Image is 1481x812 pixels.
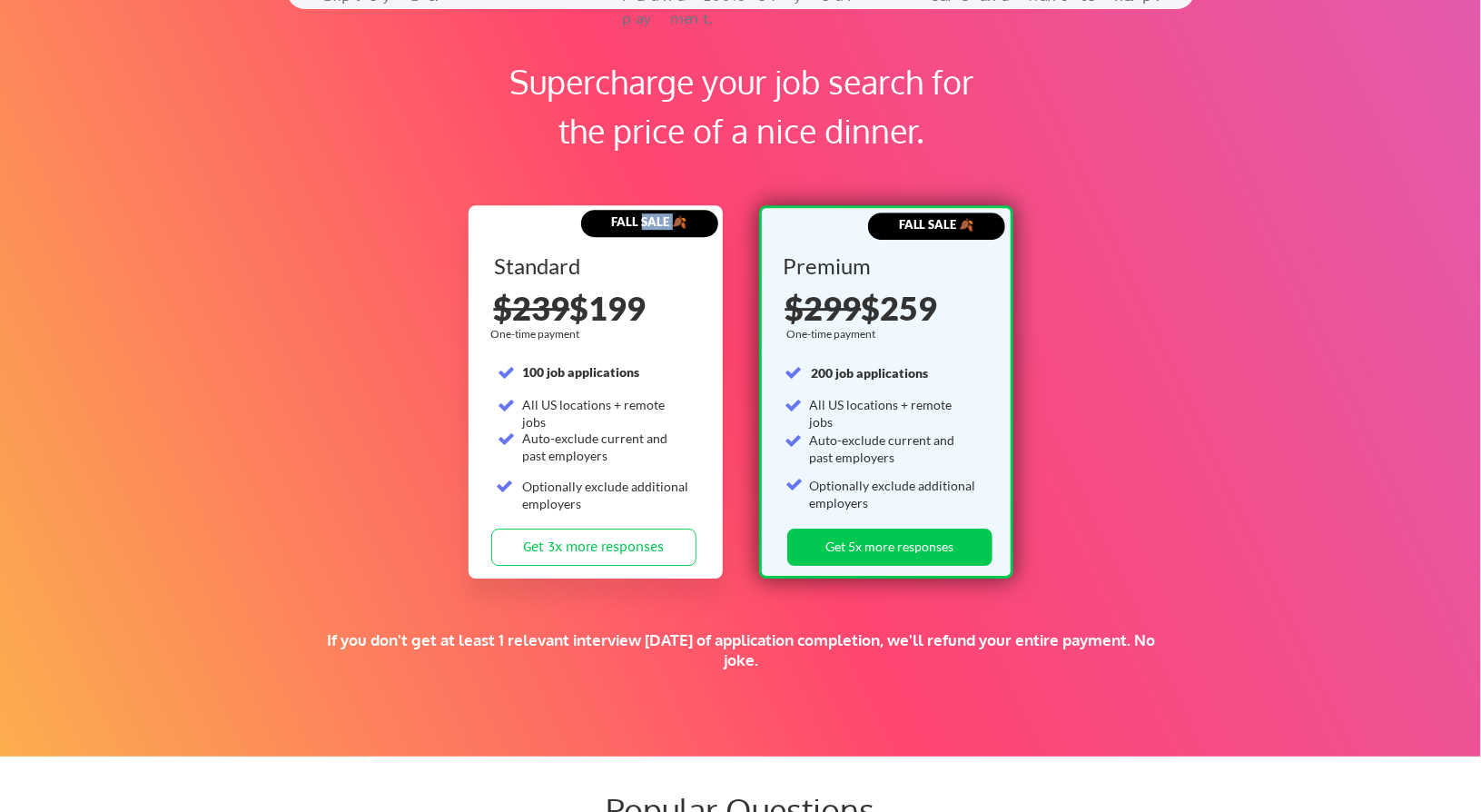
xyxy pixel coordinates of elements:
[523,364,640,380] strong: 100 job applications
[494,292,699,324] div: $199
[812,365,929,381] strong: 200 job applications
[491,529,696,566] button: Get 3x more responses
[810,477,978,512] div: Optionally exclude additional employers
[523,396,691,431] div: All US locations + remote jobs
[494,288,570,328] s: $239
[785,288,862,328] s: $299
[787,529,992,566] button: Get 5x more responses
[316,630,1167,670] div: If you don't get at least 1 relevant interview [DATE] of application completion, we'll refund you...
[785,292,991,324] div: $259
[810,431,978,467] div: Auto-exclude current and past employers
[810,396,978,431] div: All US locations + remote jobs
[495,255,694,277] div: Standard
[612,214,687,229] strong: FALL SALE 🍂
[784,255,982,277] div: Premium
[523,478,691,513] div: Optionally exclude additional employers
[491,327,586,342] div: One-time payment
[523,430,691,465] div: Auto-exclude current and past employers
[899,217,974,232] strong: FALL SALE 🍂
[487,57,996,155] div: Supercharge your job search for the price of a nice dinner.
